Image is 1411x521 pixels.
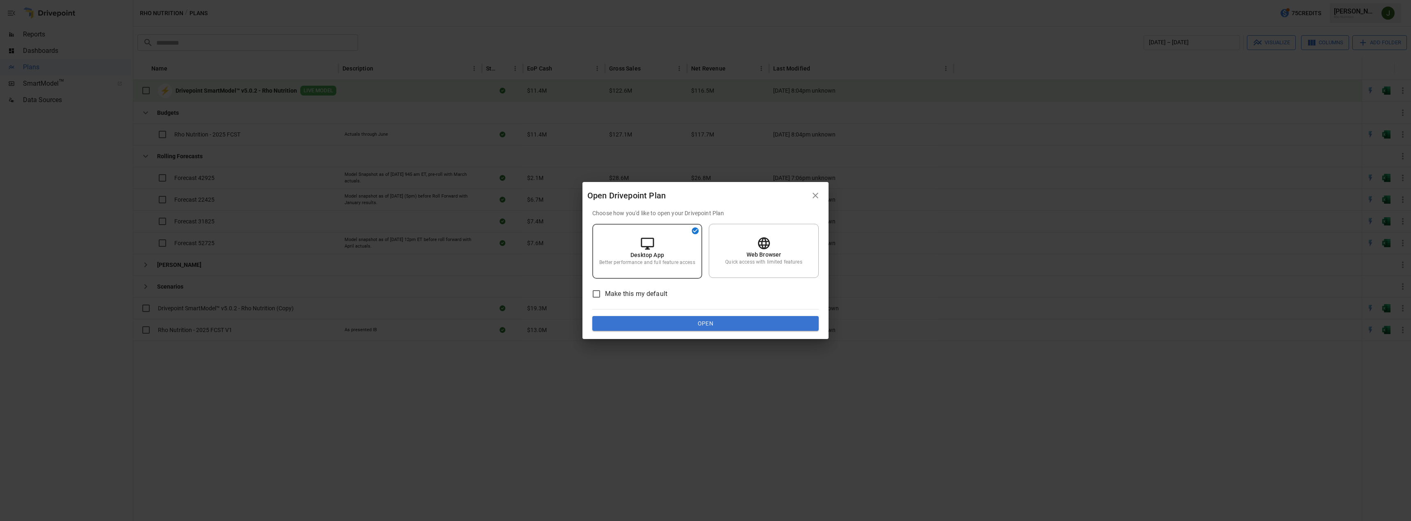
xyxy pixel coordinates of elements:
p: Choose how you'd like to open your Drivepoint Plan [592,209,819,217]
p: Web Browser [747,250,781,259]
div: Open Drivepoint Plan [587,189,807,202]
p: Desktop App [630,251,664,259]
p: Better performance and full feature access [599,259,695,266]
span: Make this my default [605,289,667,299]
p: Quick access with limited features [725,259,802,266]
button: Open [592,316,819,331]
